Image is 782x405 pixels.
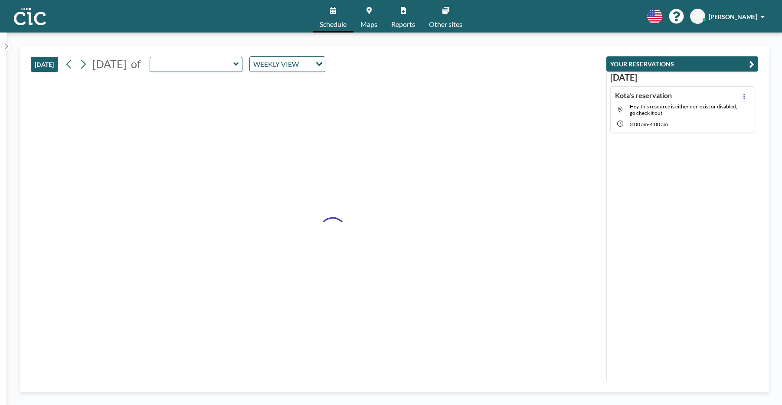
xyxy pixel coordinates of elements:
[31,57,58,72] button: [DATE]
[610,72,754,83] h3: [DATE]
[250,57,325,72] div: Search for option
[360,21,377,28] span: Maps
[14,8,46,25] img: organization-logo
[648,121,650,127] span: -
[615,91,672,100] h4: Kota's reservation
[693,13,703,20] span: KM
[650,121,668,127] span: 4:00 AM
[92,57,127,70] span: [DATE]
[320,21,347,28] span: Schedule
[606,56,758,72] button: YOUR RESERVATIONS
[709,13,757,20] span: [PERSON_NAME]
[429,21,462,28] span: Other sites
[391,21,415,28] span: Reports
[252,59,301,70] span: WEEKLY VIEW
[630,103,737,116] span: Hey, this resource is either non exist or disabled, go check it out
[301,59,311,70] input: Search for option
[630,121,648,127] span: 3:00 AM
[131,57,141,71] span: of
